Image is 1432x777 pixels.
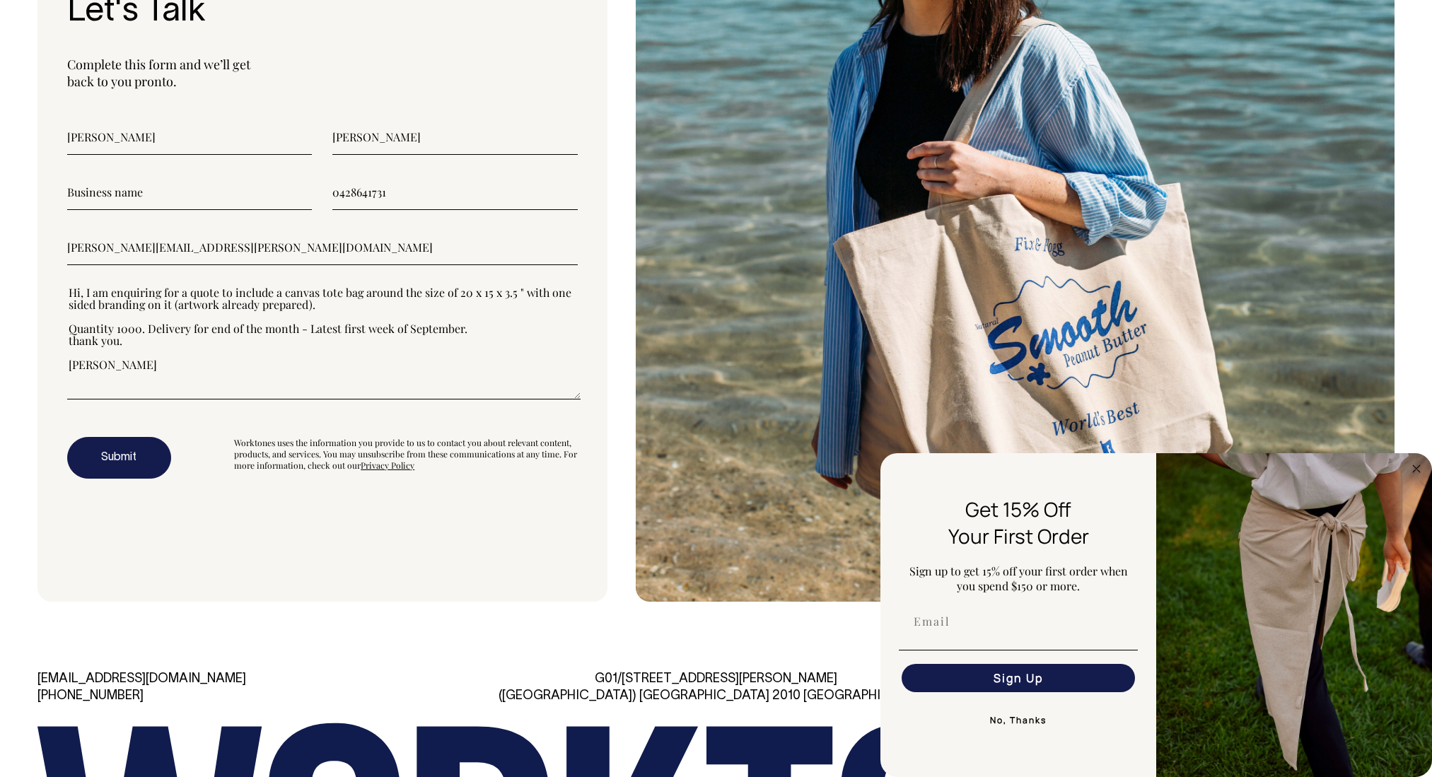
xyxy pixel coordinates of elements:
p: Complete this form and we’ll get back to you pronto. [67,56,578,90]
button: Submit [67,437,171,479]
a: [EMAIL_ADDRESS][DOMAIN_NAME] [37,673,246,685]
span: Sign up to get 15% off your first order when you spend $150 or more. [909,563,1128,593]
input: Phone (required) [332,175,578,210]
div: FLYOUT Form [880,453,1432,777]
input: First name (required) [67,119,313,155]
img: 5e34ad8f-4f05-4173-92a8-ea475ee49ac9.jpeg [1156,453,1432,777]
button: No, Thanks [899,706,1138,735]
a: [PHONE_NUMBER] [37,690,144,702]
span: Get 15% Off [965,496,1071,522]
input: Email (required) [67,230,578,265]
input: Business name [67,175,313,210]
div: G01/[STREET_ADDRESS][PERSON_NAME] ([GEOGRAPHIC_DATA]) [GEOGRAPHIC_DATA] 2010 [GEOGRAPHIC_DATA] [497,671,936,705]
a: Privacy Policy [361,460,414,471]
input: Last name (required) [332,119,578,155]
button: Sign Up [902,664,1135,692]
input: Email [902,607,1135,636]
button: Close dialog [1408,460,1425,477]
span: Your First Order [948,522,1089,549]
div: Worktones uses the information you provide to us to contact you about relevant content, products,... [234,437,578,479]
